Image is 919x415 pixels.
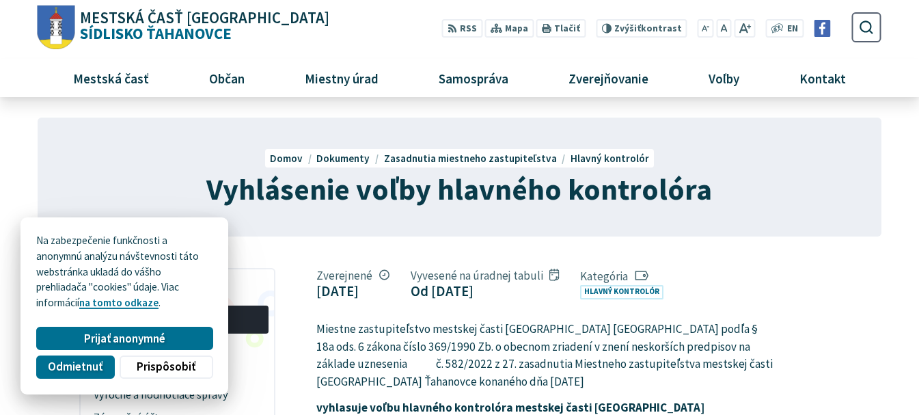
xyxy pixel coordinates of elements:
a: Dokumenty [316,152,383,165]
button: Tlačiť [536,19,586,38]
a: Domov [270,152,316,165]
button: Nastaviť pôvodnú veľkosť písma [716,19,731,38]
span: RSS [460,22,477,36]
button: Zmenšiť veľkosť písma [698,19,714,38]
a: Hlavný kontrolór [580,285,663,299]
a: Kontakt [775,59,871,96]
span: Samospráva [433,59,513,96]
span: Sídlisko Ťahanovce [75,10,330,42]
span: Zverejnené [316,268,389,283]
button: Prispôsobiť [120,356,212,379]
span: Vyvesené na úradnej tabuli [411,268,560,283]
span: Zvýšiť [614,23,641,34]
a: Logo Sídlisko Ťahanovce, prejsť na domovskú stránku. [38,5,329,50]
span: EN [787,22,798,36]
img: Prejsť na Facebook stránku [814,20,831,37]
span: Kategória [580,269,669,284]
a: RSS [442,19,482,38]
span: Mestská časť [GEOGRAPHIC_DATA] [80,10,329,26]
a: Voľby [684,59,765,96]
a: Hlavný kontrolór [571,152,649,165]
span: Miestny úrad [299,59,383,96]
figcaption: [DATE] [316,282,389,299]
span: Zasadnutia miestneho zastupiteľstva [384,152,557,165]
span: Prispôsobiť [137,360,195,374]
button: Odmietnuť [36,356,114,379]
a: Zasadnutia miestneho zastupiteľstva [384,152,571,165]
span: Výročné a hodnotiace správy [94,384,261,406]
a: Miestny úrad [279,59,403,96]
span: Vyhlásenie voľby hlavného kontrolóra [206,170,712,208]
figcaption: Od [DATE] [411,282,560,299]
a: na tomto odkaze [79,296,159,309]
span: Dokumenty [316,152,370,165]
a: Občan [184,59,269,96]
span: Prijať anonymné [84,332,165,346]
span: Odmietnuť [48,360,102,374]
p: Miestne zastupiteľstvo mestskej časti [GEOGRAPHIC_DATA] [GEOGRAPHIC_DATA] podľa § 18a ods. 6 záko... [316,321,778,391]
p: Na zabezpečenie funkčnosti a anonymnú analýzu návštevnosti táto webstránka ukladá do vášho prehli... [36,233,212,311]
button: Zvýšiťkontrast [596,19,687,38]
span: Tlačiť [554,23,580,34]
a: Samospráva [414,59,534,96]
span: Kontakt [795,59,851,96]
a: Výročné a hodnotiace správy [85,384,269,406]
span: Mestská časť [68,59,154,96]
span: kontrast [614,23,682,34]
span: Zverejňovanie [563,59,653,96]
a: Mestská časť [48,59,174,96]
a: EN [784,22,802,36]
button: Zväčšiť veľkosť písma [734,19,755,38]
img: Prejsť na domovskú stránku [38,5,75,50]
span: Občan [204,59,249,96]
button: Prijať anonymné [36,327,212,350]
span: Voľby [704,59,745,96]
span: Domov [270,152,303,165]
a: Zverejňovanie [544,59,674,96]
a: Mapa [485,19,534,38]
span: Mapa [505,22,528,36]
